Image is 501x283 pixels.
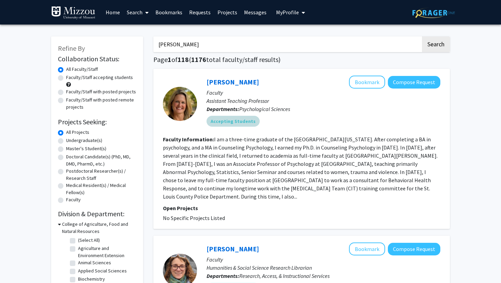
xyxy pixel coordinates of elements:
span: Refine By [58,44,85,52]
a: Messages [241,0,270,24]
b: Faculty Information: [163,136,214,143]
label: (Select All) [78,237,100,244]
span: My Profile [276,9,299,16]
button: Search [422,36,450,52]
p: Assistant Teaching Professor [207,97,440,105]
label: Faculty [66,196,81,203]
fg-read-more: I am a three-time graduate of the [GEOGRAPHIC_DATA][US_STATE]. After completing a BA in psycholog... [163,136,438,200]
mat-chip: Accepting Students [207,116,260,127]
a: Bookmarks [152,0,186,24]
span: 1 [168,55,171,64]
iframe: Chat [5,252,29,278]
p: Open Projects [163,204,440,212]
span: 118 [178,55,189,64]
button: Add Carrie Ellis-Kalton to Bookmarks [349,76,385,89]
input: Search Keywords [153,36,421,52]
label: All Projects [66,129,89,136]
h2: Division & Department: [58,210,136,218]
label: Faculty/Staff accepting students [66,74,133,81]
label: Doctoral Candidate(s) (PhD, MD, DMD, PharmD, etc.) [66,153,136,168]
a: Search [123,0,152,24]
img: ForagerOne Logo [412,7,455,18]
label: Medical Resident(s) / Medical Fellow(s) [66,182,136,196]
label: Undergraduate(s) [66,137,102,144]
b: Departments: [207,106,239,112]
p: Faculty [207,255,440,264]
label: Faculty/Staff with posted remote projects [66,96,136,111]
button: Compose Request to Rachel Brekhus [388,243,440,255]
label: All Faculty/Staff [66,66,98,73]
span: No Specific Projects Listed [163,215,225,221]
label: Agriculture and Environment Extension [78,245,135,259]
label: Applied Social Sciences [78,267,127,274]
h2: Collaboration Status: [58,55,136,63]
button: Compose Request to Carrie Ellis-Kalton [388,76,440,89]
p: Faculty [207,89,440,97]
a: Requests [186,0,214,24]
p: Humanities & Social Science Research Librarian [207,264,440,272]
label: Postdoctoral Researcher(s) / Research Staff [66,168,136,182]
b: Departments: [207,272,239,279]
a: [PERSON_NAME] [207,245,259,253]
a: Projects [214,0,241,24]
img: University of Missouri Logo [51,6,95,20]
label: Faculty/Staff with posted projects [66,88,136,95]
h1: Page of ( total faculty/staff results) [153,56,450,64]
span: Research, Access, & Instructional Services [239,272,330,279]
span: 1176 [191,55,206,64]
label: Biochemistry [78,276,105,283]
label: Master's Student(s) [66,145,106,152]
h3: College of Agriculture, Food and Natural Resources [62,221,136,235]
a: [PERSON_NAME] [207,78,259,86]
label: Animal Sciences [78,259,111,266]
button: Add Rachel Brekhus to Bookmarks [349,242,385,255]
h2: Projects Seeking: [58,118,136,126]
span: Psychological Sciences [239,106,290,112]
a: Home [102,0,123,24]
